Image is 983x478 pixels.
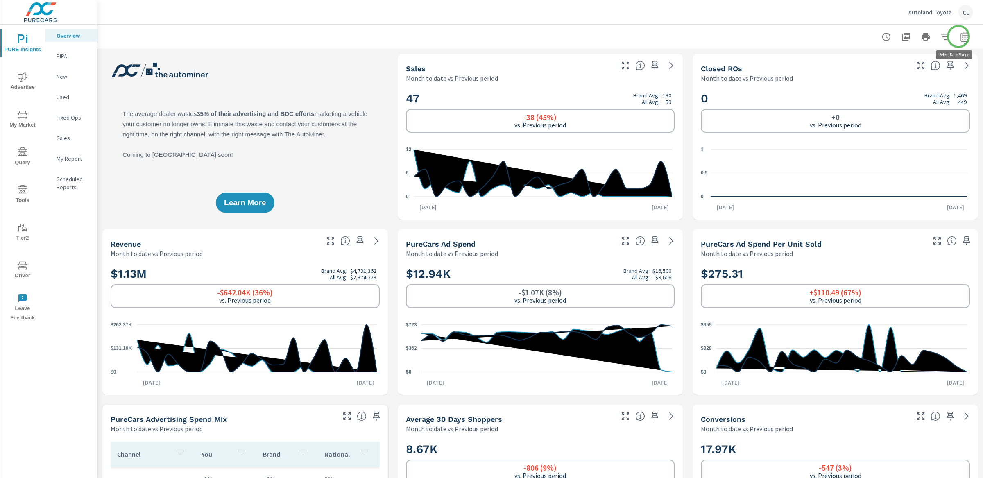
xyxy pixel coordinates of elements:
[111,267,380,281] h2: $1.13M
[406,240,476,248] h5: PureCars Ad Spend
[958,99,967,105] p: 449
[370,234,383,247] a: See more details in report
[701,91,970,106] h2: 0
[809,288,861,297] h6: +$110.49 (67%)
[666,99,671,105] p: 59
[648,410,661,423] span: Save this to your personalized report
[45,111,97,124] div: Fixed Ops
[219,297,271,304] p: vs. Previous period
[3,261,42,281] span: Driver
[321,267,347,274] p: Brand Avg:
[45,132,97,144] div: Sales
[111,369,116,375] text: $0
[632,274,650,281] p: All Avg:
[954,92,967,99] p: 1,469
[351,378,380,387] p: [DATE]
[633,92,659,99] p: Brand Avg:
[45,91,97,103] div: Used
[111,322,132,328] text: $262.37K
[960,410,973,423] a: See more details in report
[665,59,678,72] a: See more details in report
[514,297,566,304] p: vs. Previous period
[960,59,973,72] a: See more details in report
[701,415,745,424] h5: Conversions
[701,345,712,351] text: $328
[406,147,412,152] text: 12
[216,193,274,213] button: Learn More
[701,73,793,83] p: Month to date vs Previous period
[652,267,671,274] p: $16,500
[933,99,951,105] p: All Avg:
[663,92,671,99] p: 130
[898,29,914,45] button: "Export Report to PDF"
[111,424,203,434] p: Month to date vs Previous period
[623,267,650,274] p: Brand Avg:
[960,234,973,247] span: Save this to your personalized report
[701,194,704,199] text: 0
[523,464,557,472] h6: -806 (9%)
[931,234,944,247] button: Make Fullscreen
[324,450,353,458] p: National
[619,59,632,72] button: Make Fullscreen
[701,249,793,258] p: Month to date vs Previous period
[711,203,740,211] p: [DATE]
[3,185,42,205] span: Tools
[701,267,970,281] h2: $275.31
[924,92,951,99] p: Brand Avg:
[931,411,940,421] span: The number of dealer-specified goals completed by a visitor. [Source: This data is provided by th...
[406,369,412,375] text: $0
[3,110,42,130] span: My Market
[635,236,645,246] span: Total cost of media for all PureCars channels for the selected dealership group over the selected...
[701,424,793,434] p: Month to date vs Previous period
[406,424,498,434] p: Month to date vs Previous period
[646,203,675,211] p: [DATE]
[350,274,376,281] p: $2,374,328
[57,154,91,163] p: My Report
[370,410,383,423] span: Save this to your personalized report
[3,34,42,54] span: PURE Insights
[57,175,91,191] p: Scheduled Reports
[931,61,940,70] span: Number of Repair Orders Closed by the selected dealership group over the selected time range. [So...
[831,113,840,121] h6: +0
[406,345,417,351] text: $362
[406,249,498,258] p: Month to date vs Previous period
[941,378,970,387] p: [DATE]
[45,173,97,193] div: Scheduled Reports
[406,322,417,328] text: $723
[635,411,645,421] span: A rolling 30 day total of daily Shoppers on the dealership website, averaged over the selected da...
[701,170,708,176] text: 0.5
[819,464,852,472] h6: -547 (3%)
[330,274,347,281] p: All Avg:
[947,236,957,246] span: Average cost of advertising per each vehicle sold at the dealer over the selected date range. The...
[701,147,704,152] text: 1
[45,50,97,62] div: PIPA
[648,59,661,72] span: Save this to your personalized report
[701,240,822,248] h5: PureCars Ad Spend Per Unit Sold
[217,288,273,297] h6: -$642.04K (36%)
[357,411,367,421] span: This table looks at how you compare to the amount of budget you spend per channel as opposed to y...
[111,249,203,258] p: Month to date vs Previous period
[111,240,141,248] h5: Revenue
[324,234,337,247] button: Make Fullscreen
[224,199,266,206] span: Learn More
[665,410,678,423] a: See more details in report
[3,147,42,168] span: Query
[406,267,675,281] h2: $12.94K
[202,450,230,458] p: You
[421,378,450,387] p: [DATE]
[406,442,675,456] h2: 8.67K
[340,410,353,423] button: Make Fullscreen
[908,9,952,16] p: Autoland Toyota
[353,234,367,247] span: Save this to your personalized report
[523,113,557,121] h6: -38 (45%)
[0,25,45,326] div: nav menu
[655,274,671,281] p: $9,606
[57,52,91,60] p: PIPA
[57,72,91,81] p: New
[3,72,42,92] span: Advertise
[406,91,675,106] h2: 47
[914,410,927,423] button: Make Fullscreen
[350,267,376,274] p: $4,731,362
[941,203,970,211] p: [DATE]
[665,234,678,247] a: See more details in report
